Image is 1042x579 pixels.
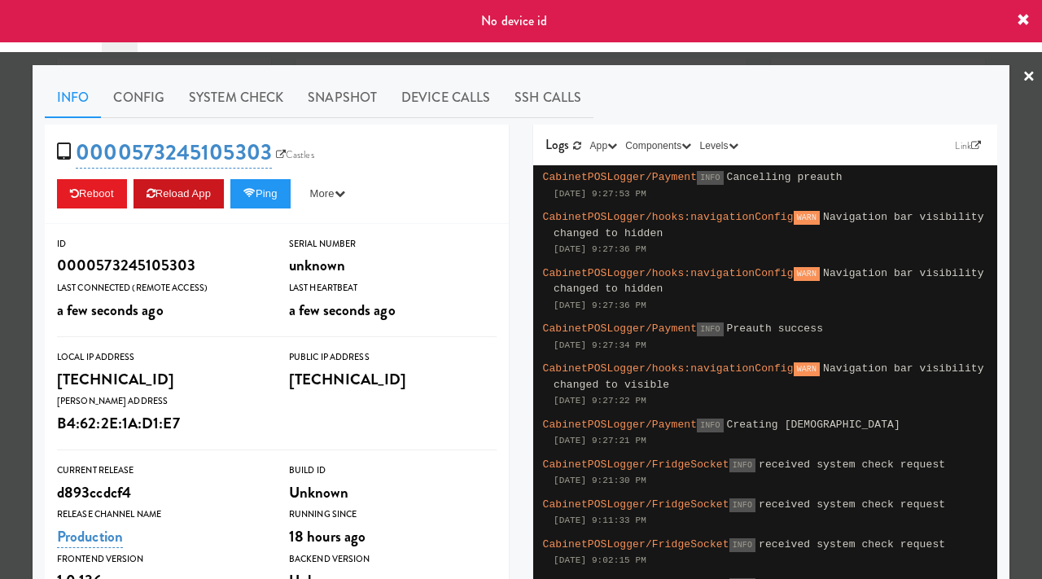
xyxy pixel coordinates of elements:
[57,366,265,393] div: [TECHNICAL_ID]
[543,498,729,511] span: CabinetPOSLogger/FridgeSocket
[554,362,984,391] span: Navigation bar visibility changed to visible
[289,280,497,296] div: Last Heartbeat
[554,244,646,254] span: [DATE] 9:27:36 PM
[794,267,820,281] span: WARN
[289,507,497,523] div: Running Since
[57,463,265,479] div: Current Release
[697,322,723,336] span: INFO
[545,135,569,154] span: Logs
[727,322,824,335] span: Preauth success
[727,419,900,431] span: Creating [DEMOGRAPHIC_DATA]
[289,349,497,366] div: Public IP Address
[543,538,729,550] span: CabinetPOSLogger/FridgeSocket
[759,498,945,511] span: received system check request
[502,77,593,118] a: SSH Calls
[57,299,164,321] span: a few seconds ago
[621,138,695,154] button: Components
[1022,52,1035,103] a: ×
[951,138,985,154] a: Link
[57,479,265,507] div: d893ccdcf4
[697,419,723,432] span: INFO
[389,77,502,118] a: Device Calls
[554,211,984,239] span: Navigation bar visibility changed to hidden
[289,366,497,393] div: [TECHNICAL_ID]
[289,299,396,321] span: a few seconds ago
[543,458,729,471] span: CabinetPOSLogger/FridgeSocket
[134,179,224,208] button: Reload App
[554,436,646,445] span: [DATE] 9:27:21 PM
[554,267,984,296] span: Navigation bar visibility changed to hidden
[586,138,622,154] button: App
[289,551,497,568] div: Backend Version
[272,147,318,163] a: Castles
[481,11,547,30] span: No device id
[57,525,123,548] a: Production
[759,458,945,471] span: received system check request
[794,211,820,225] span: WARN
[554,555,646,565] span: [DATE] 9:02:15 PM
[177,77,296,118] a: System Check
[543,267,794,279] span: CabinetPOSLogger/hooks:navigationConfig
[695,138,742,154] button: Levels
[554,476,646,485] span: [DATE] 9:21:30 PM
[554,300,646,310] span: [DATE] 9:27:36 PM
[289,525,366,547] span: 18 hours ago
[554,396,646,406] span: [DATE] 9:27:22 PM
[543,171,698,183] span: CabinetPOSLogger/Payment
[57,179,127,208] button: Reboot
[57,236,265,252] div: ID
[57,280,265,296] div: Last Connected (Remote Access)
[543,322,698,335] span: CabinetPOSLogger/Payment
[794,362,820,376] span: WARN
[230,179,291,208] button: Ping
[289,252,497,279] div: unknown
[759,538,945,550] span: received system check request
[727,171,843,183] span: Cancelling preauth
[76,137,272,169] a: 0000573245105303
[729,498,755,512] span: INFO
[57,393,265,410] div: [PERSON_NAME] Address
[57,507,265,523] div: Release Channel Name
[729,538,755,552] span: INFO
[57,551,265,568] div: Frontend Version
[554,189,646,199] span: [DATE] 9:27:53 PM
[289,236,497,252] div: Serial Number
[57,252,265,279] div: 0000573245105303
[57,349,265,366] div: Local IP Address
[101,77,177,118] a: Config
[296,77,389,118] a: Snapshot
[57,410,265,437] div: B4:62:2E:1A:D1:E7
[554,340,646,350] span: [DATE] 9:27:34 PM
[289,463,497,479] div: Build Id
[543,419,698,431] span: CabinetPOSLogger/Payment
[697,171,723,185] span: INFO
[543,362,794,375] span: CabinetPOSLogger/hooks:navigationConfig
[543,211,794,223] span: CabinetPOSLogger/hooks:navigationConfig
[45,77,101,118] a: Info
[729,458,755,472] span: INFO
[289,479,497,507] div: Unknown
[554,515,646,525] span: [DATE] 9:11:33 PM
[297,179,358,208] button: More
